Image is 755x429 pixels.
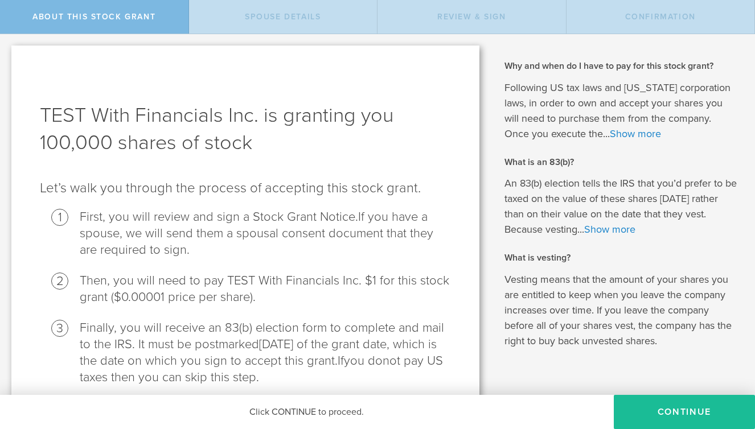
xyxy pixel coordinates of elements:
li: Finally, you will receive an 83(b) election form to complete and mail to the IRS . It must be pos... [80,320,451,386]
span: About this stock grant [32,12,155,22]
p: Vesting means that the amount of your shares you are entitled to keep when you leave the company ... [504,272,738,349]
span: Confirmation [625,12,696,22]
p: An 83(b) election tells the IRS that you’d prefer to be taxed on the value of these shares [DATE]... [504,176,738,237]
h2: What is vesting? [504,251,738,264]
h1: TEST With Financials Inc. is granting you 100,000 shares of stock [40,102,451,156]
span: Review & Sign [437,12,506,22]
h2: Why and when do I have to pay for this stock grant? [504,60,738,72]
span: Spouse Details [245,12,321,22]
a: Show more [584,223,635,236]
p: Following US tax laws and [US_STATE] corporation laws, in order to own and accept your shares you... [504,80,738,142]
iframe: Chat Widget [698,340,755,395]
span: you do [344,353,383,368]
span: If you have a spouse, we will send them a spousal consent document that they are required to sign. [80,209,433,257]
a: Show more [610,127,661,140]
li: First, you will review and sign a Stock Grant Notice. [80,209,451,258]
h2: What is an 83(b)? [504,156,738,168]
button: CONTINUE [614,395,755,429]
p: Let’s walk you through the process of accepting this stock grant . [40,179,451,197]
li: Then, you will need to pay TEST With Financials Inc. $1 for this stock grant ($0.00001 price per ... [80,273,451,306]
